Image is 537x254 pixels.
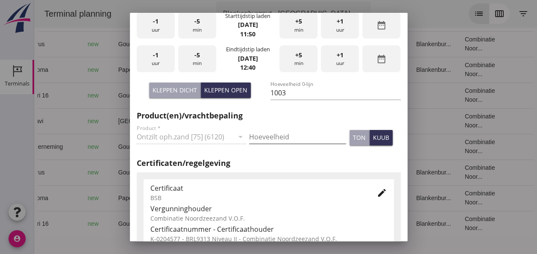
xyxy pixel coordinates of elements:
[267,185,310,211] td: Filling sand
[137,110,401,121] h2: Product(en)/vrachtbepaling
[106,169,112,175] i: directions_boat
[47,185,77,211] td: new
[424,108,477,134] td: Combinatie Noor...
[195,68,202,73] small: m3
[150,234,387,243] div: K-0204577 - BRL9313 Niveau II - Combinatie Noordzeezand V.O.F.
[178,108,225,134] td: 451
[47,57,77,83] td: new
[106,221,112,227] i: directions_boat
[121,195,127,201] i: directions_boat
[267,134,310,159] td: Ontzilt oph.zan...
[84,219,156,228] div: Gouda
[375,57,424,83] td: Blankenbur...
[424,185,477,211] td: Combinatie Noor...
[295,50,302,60] span: +5
[3,8,84,20] div: Terminal planning
[189,9,316,19] div: Blankenburgput - [GEOGRAPHIC_DATA]
[150,118,156,124] i: directions_boat
[47,108,77,134] td: new
[375,159,424,185] td: Blankenbur...
[267,211,310,236] td: Ontzilt oph.zan...
[424,57,477,83] td: Combinatie Noor...
[47,211,77,236] td: new
[47,159,77,185] td: new
[310,108,375,134] td: 18
[153,86,197,95] div: Kleppen dicht
[321,12,359,39] div: uur
[376,54,387,64] i: date_range
[84,65,156,74] div: Papendrecht
[194,17,200,26] span: -5
[267,108,310,134] td: Filling sand
[178,185,225,211] td: 994
[47,134,77,159] td: new
[377,188,387,198] i: edit
[121,67,127,73] i: directions_boat
[270,86,401,100] input: Hoeveelheid 0-lijn
[204,86,247,95] div: Kleppen open
[279,12,317,39] div: min
[150,193,363,202] div: BSB
[370,130,393,145] button: kuub
[310,31,375,57] td: 18
[84,40,156,49] div: Gouda
[47,31,77,57] td: new
[310,83,375,108] td: 18
[178,57,225,83] td: 994
[267,159,310,185] td: Ontzilt oph.zan...
[373,133,389,142] div: kuub
[137,12,175,39] div: uur
[353,133,366,142] div: ton
[84,194,156,203] div: Papendrecht
[195,170,202,175] small: m3
[178,159,225,185] td: 999
[376,20,387,30] i: date_range
[226,45,270,53] div: Eindtijdstip laden
[310,211,375,236] td: 18
[178,211,225,236] td: 1298
[84,168,156,177] div: Gouda
[375,185,424,211] td: Blankenbur...
[178,12,216,39] div: min
[267,57,310,83] td: Filling sand
[106,41,112,47] i: directions_boat
[47,83,77,108] td: new
[178,83,225,108] td: 1298
[295,17,302,26] span: +5
[238,54,258,62] strong: [DATE]
[150,224,387,234] div: Certificaatnummer - Certificaathouder
[424,211,477,236] td: Combinatie Noor...
[424,134,477,159] td: Combinatie Noor...
[424,159,477,185] td: Combinatie Noor...
[349,130,370,145] button: ton
[279,45,317,72] div: min
[201,83,251,98] button: Kleppen open
[484,9,494,19] i: filter_list
[178,31,225,57] td: 999
[137,157,401,169] h2: Certificaten/regelgeving
[424,83,477,108] td: Combinatie Noor...
[310,134,375,159] td: 18
[240,63,255,71] strong: 12:40
[198,145,205,150] small: m3
[178,45,216,72] div: min
[150,183,363,193] div: Certificaat
[194,50,200,60] span: -5
[153,17,158,26] span: -1
[238,21,258,29] strong: [DATE]
[150,204,387,214] div: Vergunninghouder
[267,31,310,57] td: Ontzilt oph.zan...
[195,196,202,201] small: m3
[337,50,343,60] span: +1
[195,119,202,124] small: m3
[310,57,375,83] td: 18
[153,50,158,60] span: -1
[106,92,112,98] i: directions_boat
[375,31,424,57] td: Blankenbur...
[84,91,156,100] div: Gouda
[150,214,387,223] div: Combinatie Noordzeezand V.O.F.
[267,83,310,108] td: Ontzilt oph.zan...
[178,134,225,159] td: 1231
[84,117,156,126] div: [GEOGRAPHIC_DATA]
[149,83,201,98] button: Kleppen dicht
